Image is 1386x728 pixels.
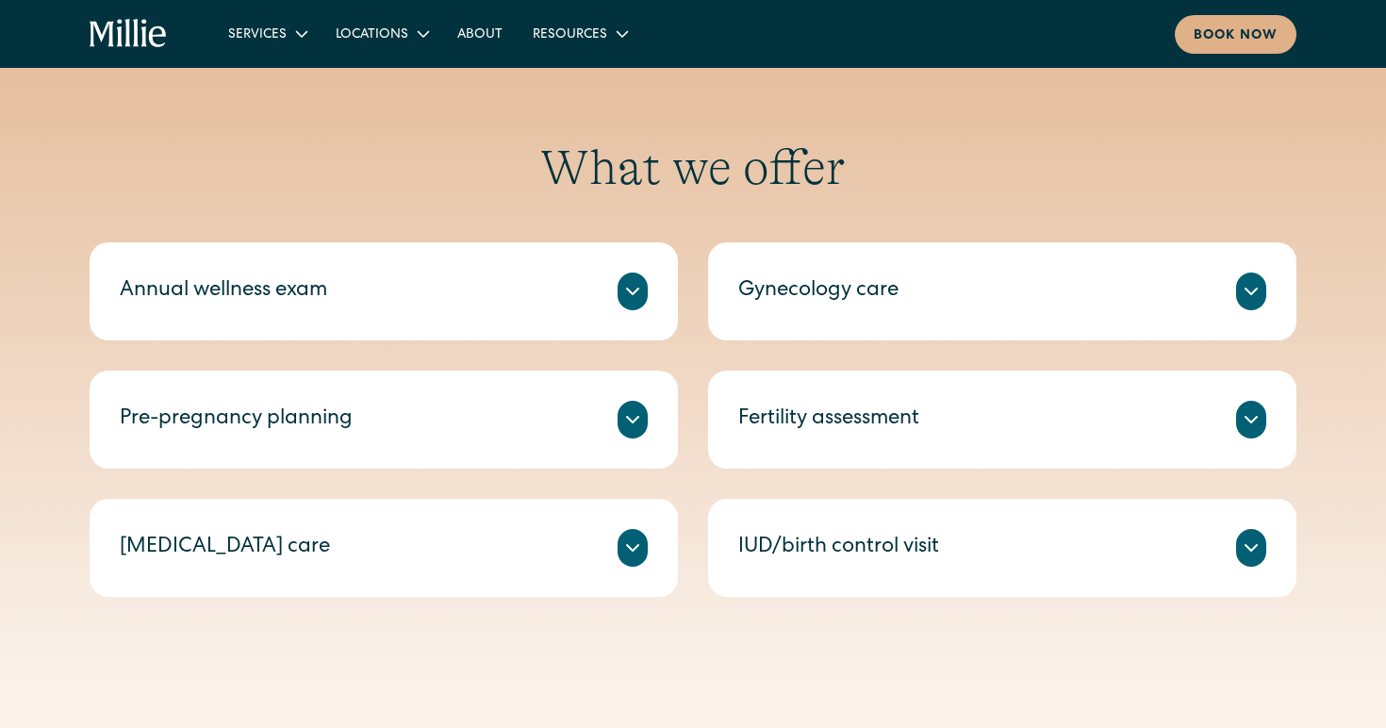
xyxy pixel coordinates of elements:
div: Book now [1194,26,1278,46]
div: Services [213,18,321,49]
div: Locations [336,25,408,45]
div: Services [228,25,287,45]
div: IUD/birth control visit [738,533,939,564]
div: Fertility assessment [738,405,919,436]
div: Gynecology care [738,276,899,307]
h2: What we offer [90,139,1296,197]
div: Annual wellness exam [120,276,327,307]
div: [MEDICAL_DATA] care [120,533,330,564]
a: Book now [1175,15,1296,54]
div: Resources [518,18,641,49]
a: About [442,18,518,49]
div: Pre-pregnancy planning [120,405,353,436]
div: Locations [321,18,442,49]
div: Resources [533,25,607,45]
a: home [90,19,168,49]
